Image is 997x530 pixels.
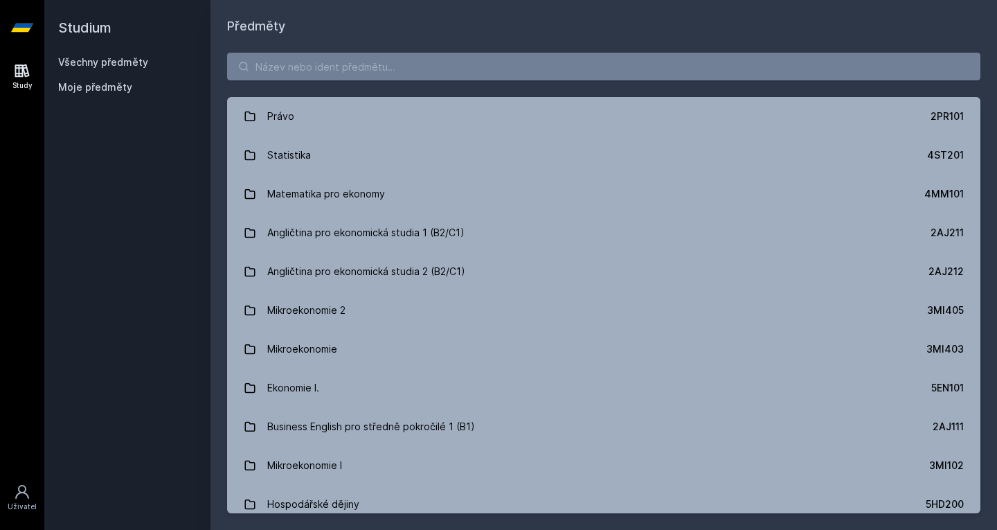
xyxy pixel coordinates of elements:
[926,497,964,511] div: 5HD200
[931,226,964,240] div: 2AJ211
[927,148,964,162] div: 4ST201
[931,381,964,395] div: 5EN101
[3,477,42,519] a: Uživatel
[227,291,980,330] a: Mikroekonomie 2 3MI405
[227,53,980,80] input: Název nebo ident předmětu…
[267,413,475,441] div: Business English pro středně pokročilé 1 (B1)
[267,258,465,285] div: Angličtina pro ekonomická studia 2 (B2/C1)
[58,80,132,94] span: Moje předměty
[3,55,42,98] a: Study
[267,335,337,363] div: Mikroekonomie
[227,407,980,446] a: Business English pro středně pokročilé 1 (B1) 2AJ111
[267,180,385,208] div: Matematika pro ekonomy
[267,297,345,324] div: Mikroekonomie 2
[227,136,980,175] a: Statistika 4ST201
[227,17,980,36] h1: Předměty
[924,187,964,201] div: 4MM101
[12,80,33,91] div: Study
[227,446,980,485] a: Mikroekonomie I 3MI102
[931,109,964,123] div: 2PR101
[227,97,980,136] a: Právo 2PR101
[58,56,148,68] a: Všechny předměty
[227,175,980,213] a: Matematika pro ekonomy 4MM101
[267,491,359,518] div: Hospodářské dějiny
[8,502,37,512] div: Uživatel
[227,252,980,291] a: Angličtina pro ekonomická studia 2 (B2/C1) 2AJ212
[227,330,980,369] a: Mikroekonomie 3MI403
[267,374,319,402] div: Ekonomie I.
[267,103,294,130] div: Právo
[227,369,980,407] a: Ekonomie I. 5EN101
[933,420,964,434] div: 2AJ111
[926,342,964,356] div: 3MI403
[267,452,342,479] div: Mikroekonomie I
[267,141,311,169] div: Statistika
[928,265,964,279] div: 2AJ212
[267,219,465,247] div: Angličtina pro ekonomická studia 1 (B2/C1)
[929,459,964,472] div: 3MI102
[227,213,980,252] a: Angličtina pro ekonomická studia 1 (B2/C1) 2AJ211
[927,303,964,317] div: 3MI405
[227,485,980,524] a: Hospodářské dějiny 5HD200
